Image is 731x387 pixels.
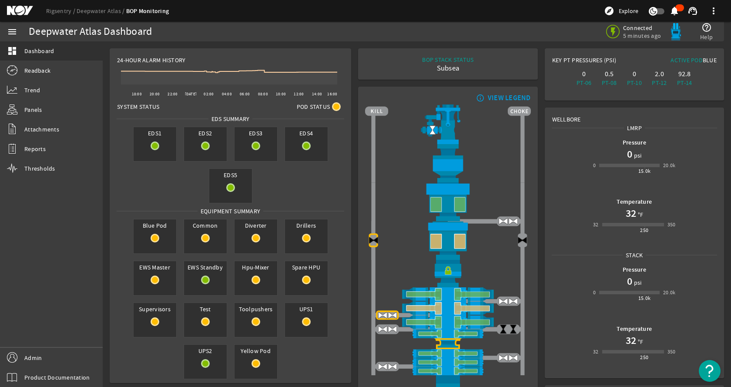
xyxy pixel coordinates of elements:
img: ValveOpen.png [378,310,388,320]
div: 250 [640,226,648,235]
b: Pressure [623,266,646,274]
img: ValveOpen.png [388,324,398,334]
img: ValveOpen.png [378,324,388,334]
b: Temperature [617,325,652,333]
img: UpperAnnularOpen.png [365,182,530,221]
mat-icon: help_outline [701,22,712,33]
img: PipeRamOpen.png [365,367,530,375]
img: LowerAnnularOpenBlock.png [365,221,530,259]
div: 92.8 [674,70,695,78]
text: 04:00 [222,91,232,97]
img: FlexJoint.png [365,144,530,183]
div: VIEW LEGEND [488,94,531,102]
span: Admin [24,353,42,362]
img: PipeRamOpen.png [365,358,530,367]
div: PT-08 [598,78,620,87]
div: 250 [640,353,648,362]
text: 22:00 [168,91,178,97]
a: Rigsentry [46,7,77,15]
h1: 32 [626,206,636,220]
span: Product Documentation [24,373,90,382]
span: Explore [619,7,638,15]
button: more_vert [703,0,724,21]
text: 20:00 [150,91,160,97]
img: ValveClose.png [508,324,518,334]
div: PT-12 [649,78,671,87]
span: 5 minutes ago [623,32,661,40]
h1: 0 [627,147,632,161]
div: Deepwater Atlas Dashboard [29,27,152,36]
span: Pod Status [297,102,330,111]
text: [DATE] [185,91,197,97]
div: PT-14 [674,78,695,87]
mat-icon: dashboard [7,46,17,56]
span: Readback [24,66,50,75]
img: ShearRamOpen.png [365,315,530,329]
img: ValveOpen.png [508,216,518,226]
img: ValveOpen.png [498,216,508,226]
span: Diverter [235,219,277,232]
img: Valve2Close.png [517,236,527,246]
span: Reports [24,145,46,153]
button: Explore [600,4,642,18]
div: 0 [624,70,645,78]
img: ShearRamOpen.png [365,287,530,301]
span: Trend [24,86,40,94]
img: ValveOpen.png [498,353,508,363]
div: 15.0k [638,167,651,175]
img: ValveOpen.png [508,353,518,363]
text: 08:00 [258,91,268,97]
mat-icon: support_agent [687,6,698,16]
span: Common [184,219,227,232]
span: Equipment Summary [198,207,263,215]
span: Hpu-Mixer [235,261,277,273]
h1: 32 [626,333,636,347]
span: System Status [117,102,159,111]
span: 24-Hour Alarm History [117,56,185,64]
div: 0 [593,288,596,297]
span: Active Pod [671,56,703,64]
span: EDS1 [134,127,176,139]
span: UPS2 [184,345,227,357]
span: Panels [24,105,42,114]
text: 06:00 [240,91,250,97]
span: UPS1 [285,303,328,315]
button: Open Resource Center [699,360,721,382]
img: Bluepod.svg [667,23,684,40]
img: ValveOpen.png [498,296,508,306]
img: ValveOpen.png [388,362,398,372]
span: EDS5 [209,169,252,181]
span: EWS Master [134,261,176,273]
img: PipeRamOpen.png [365,349,530,358]
img: ValveOpen.png [508,296,518,306]
span: LMRP [624,124,645,132]
span: EWS Standby [184,261,227,273]
span: °F [636,210,644,219]
span: Test [184,303,227,315]
span: Help [700,33,713,41]
span: psi [632,151,642,160]
img: PipeRamOpen.png [365,329,530,338]
img: ShearRamOpenBlock.png [365,301,530,315]
a: BOP Monitoring [126,7,169,15]
mat-icon: notifications [669,6,680,16]
div: Wellbore [545,108,724,124]
text: 18:00 [132,91,142,97]
img: Valve2Open.png [428,125,438,135]
mat-icon: explore [604,6,614,16]
img: ValveClose.png [498,324,508,334]
b: Pressure [623,138,646,147]
text: 10:00 [276,91,286,97]
div: 350 [667,220,676,229]
span: Thresholds [24,164,55,173]
div: 0.5 [598,70,620,78]
span: Drillers [285,219,328,232]
span: Spare HPU [285,261,328,273]
div: 15.0k [638,294,651,303]
span: Blue Pod [134,219,176,232]
div: Key PT Pressures (PSI) [552,56,634,68]
text: 12:00 [294,91,304,97]
span: Attachments [24,125,59,134]
span: EDS4 [285,127,328,139]
div: PT-10 [624,78,645,87]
